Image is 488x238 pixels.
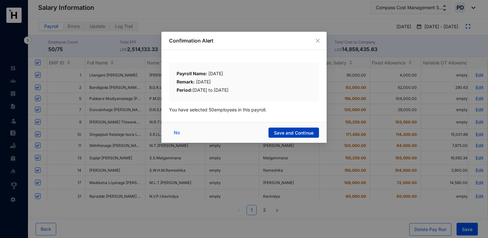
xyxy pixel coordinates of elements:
button: Close [314,37,321,44]
p: Confirmation Alert [169,37,319,44]
div: [DATE] [177,70,311,78]
b: Payroll Name: [177,71,207,76]
span: No [174,129,180,136]
span: close [315,38,320,43]
span: Save and Continue [274,130,314,136]
b: Period: [177,87,193,93]
button: No [169,128,186,138]
div: [DATE] to [DATE] [177,87,311,94]
span: You have selected 50 employees in this payroll. [169,107,267,112]
div: [DATE] [177,78,311,87]
b: Remark: [177,79,195,84]
button: Save and Continue [268,128,319,138]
